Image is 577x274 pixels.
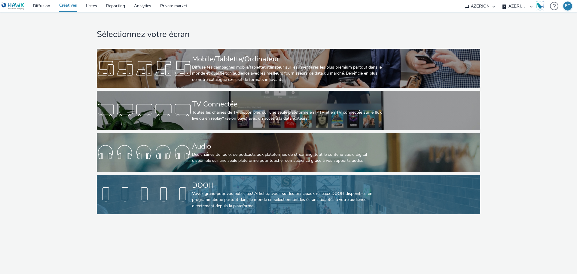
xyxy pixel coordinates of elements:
[565,2,570,11] div: EG
[97,91,480,130] a: TV ConnectéeToutes les chaines de TV disponibles sur une seule plateforme en IPTV et en TV connec...
[536,1,545,11] img: Hawk Academy
[97,49,480,88] a: Mobile/Tablette/OrdinateurDiffuse tes campagnes mobile/tablette/ordinateur sur les inventaires le...
[192,152,383,164] div: Des chaînes de radio, de podcasts aux plateformes de streaming: tout le contenu audio digital dis...
[192,54,383,64] div: Mobile/Tablette/Ordinateur
[192,109,383,122] div: Toutes les chaines de TV disponibles sur une seule plateforme en IPTV et en TV connectée sur le f...
[536,1,547,11] a: Hawk Academy
[97,133,480,172] a: AudioDes chaînes de radio, de podcasts aux plateformes de streaming: tout le contenu audio digita...
[192,99,383,109] div: TV Connectée
[192,141,383,152] div: Audio
[2,2,25,10] img: undefined Logo
[97,29,480,40] h1: Sélectionnez votre écran
[192,191,383,209] div: Voyez grand pour vos publicités! Affichez-vous sur les principaux réseaux DOOH disponibles en pro...
[192,64,383,83] div: Diffuse tes campagnes mobile/tablette/ordinateur sur les inventaires les plus premium partout dan...
[97,175,480,214] a: DOOHVoyez grand pour vos publicités! Affichez-vous sur les principaux réseaux DOOH disponibles en...
[192,180,383,191] div: DOOH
